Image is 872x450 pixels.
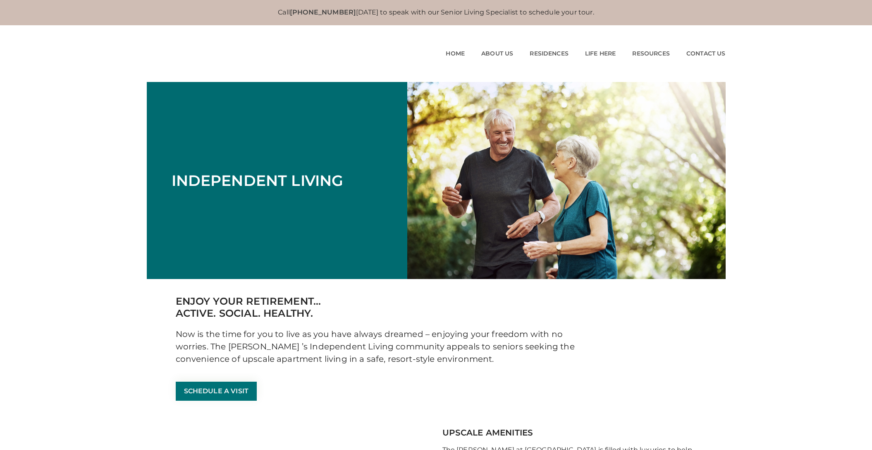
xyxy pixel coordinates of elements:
[446,50,465,57] a: Home
[290,8,356,16] a: [PHONE_NUMBER]
[530,50,569,57] a: Residences
[176,308,581,320] span: Active. Social. Healthy.
[442,428,697,438] h2: Upscale Amenities
[176,328,581,365] p: Now is the time for you to live as you have always dreamed – enjoying your freedom with no worrie...
[686,50,726,57] a: Contact Us
[481,50,513,57] a: About Us
[155,8,717,17] p: Call [DATE] to speak with our Senior Living Specialist to schedule your tour.
[585,50,616,57] a: Life Here
[176,296,581,308] span: Enjoy your retirement…
[176,382,257,401] a: Schedule a Visit
[632,50,669,57] a: Resources
[172,173,344,188] h1: Independent Living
